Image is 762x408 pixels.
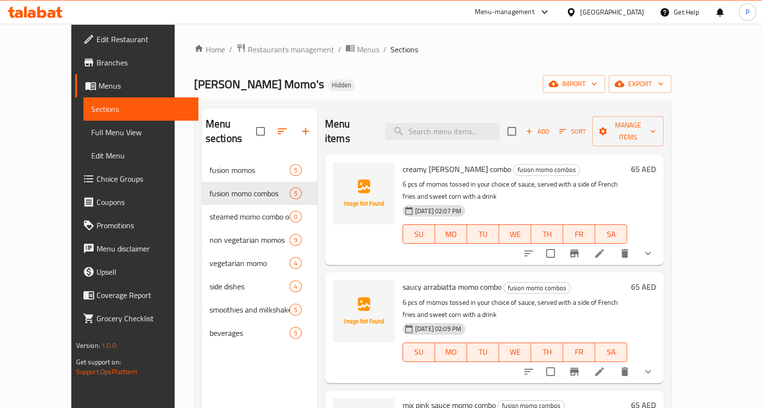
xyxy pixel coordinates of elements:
[210,281,290,292] span: side dishes
[609,75,671,93] button: export
[514,164,580,175] span: fusion momo combos
[236,43,334,56] a: Restaurants management
[210,327,290,339] div: beverages
[471,345,495,359] span: TU
[557,124,588,139] button: Sort
[75,237,198,260] a: Menu disclaimer
[613,360,636,383] button: delete
[407,227,431,241] span: SU
[407,345,431,359] span: SU
[517,360,540,383] button: sort-choices
[76,356,121,368] span: Get support on:
[592,116,664,146] button: Manage items
[97,313,191,324] span: Grocery Checklist
[98,80,191,92] span: Menus
[194,73,324,95] span: [PERSON_NAME] Momo's
[328,79,355,91] div: Hidden
[746,7,749,17] span: P
[97,243,191,254] span: Menu disclaimer
[502,121,522,141] span: Select section
[580,7,644,17] div: [GEOGRAPHIC_DATA]
[91,150,191,161] span: Edit Menu
[97,196,191,208] span: Coupons
[75,307,198,330] a: Grocery Checklist
[75,74,198,97] a: Menus
[290,329,301,338] span: 5
[631,280,656,294] h6: 65 AED
[202,158,317,182] div: fusion momos5
[594,366,605,377] a: Edit menu item
[202,228,317,251] div: non vegetarian momos9
[290,281,302,292] div: items
[345,43,379,56] a: Menus
[210,211,290,222] div: steamed momo combo offers
[403,162,511,176] span: creamy [PERSON_NAME] combo
[504,282,570,294] span: fusion momo combos
[75,28,198,51] a: Edit Restaurant
[439,345,463,359] span: MO
[594,248,605,259] a: Edit menu item
[642,366,654,377] svg: Show Choices
[403,280,502,294] span: saucy arrabiatta momo combo
[522,124,553,139] span: Add item
[631,162,656,176] h6: 65 AED
[290,212,301,221] span: 0
[101,339,116,352] span: 1.0.0
[540,243,561,264] span: Select to update
[524,126,551,137] span: Add
[91,103,191,115] span: Sections
[76,365,138,378] a: Support.OpsPlatform
[543,75,605,93] button: import
[517,242,540,265] button: sort-choices
[613,242,636,265] button: delete
[553,124,592,139] span: Sort items
[83,121,198,144] a: Full Menu View
[290,234,302,246] div: items
[290,235,301,245] span: 9
[636,242,660,265] button: show more
[91,126,191,138] span: Full Menu View
[83,97,198,121] a: Sections
[202,182,317,205] div: fusion momo combos5
[210,257,290,269] div: vegetarian momo
[403,297,627,321] p: 6 pcs of momos tossed in your choice of sauce, served with a side of French fries and sweet corn ...
[210,234,290,246] span: non vegetarian momos
[467,224,499,244] button: TU
[290,166,301,175] span: 5
[403,224,435,244] button: SU
[390,44,418,55] span: Sections
[439,227,463,241] span: MO
[503,227,527,241] span: WE
[202,251,317,275] div: vegetarian momo4
[567,227,591,241] span: FR
[202,298,317,321] div: smoothies and milkshakes5
[599,345,623,359] span: SA
[535,227,559,241] span: TH
[535,345,559,359] span: TH
[97,266,191,278] span: Upsell
[202,275,317,298] div: side dishes4
[97,57,191,68] span: Branches
[599,227,623,241] span: SA
[325,117,373,146] h2: Menu items
[559,126,586,137] span: Sort
[435,224,467,244] button: MO
[290,211,302,222] div: items
[210,164,290,176] span: fusion momos
[97,33,191,45] span: Edit Restaurant
[563,242,586,265] button: Branch-specific-item
[75,283,198,307] a: Coverage Report
[522,124,553,139] button: Add
[290,259,301,268] span: 4
[206,117,256,146] h2: Menu sections
[271,120,294,143] span: Sort sections
[248,44,334,55] span: Restaurants management
[551,78,597,90] span: import
[210,188,290,199] span: fusion momo combos
[595,224,627,244] button: SA
[290,257,302,269] div: items
[636,360,660,383] button: show more
[435,343,467,362] button: MO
